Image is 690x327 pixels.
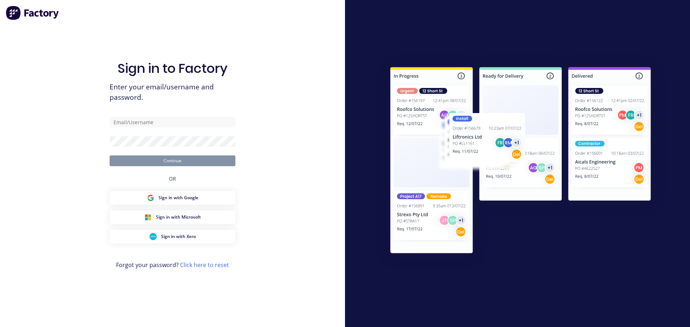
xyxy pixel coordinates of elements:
[110,230,235,243] button: Xero Sign inSign in with Xero
[180,261,229,269] a: Click here to reset
[110,117,235,127] input: Email/Username
[149,233,157,240] img: Xero Sign in
[147,194,154,201] img: Google Sign in
[156,214,201,220] span: Sign in with Microsoft
[144,214,152,221] img: Microsoft Sign in
[110,210,235,224] button: Microsoft Sign inSign in with Microsoft
[110,155,235,166] button: Continue
[158,195,198,201] span: Sign in with Google
[374,53,667,270] img: Sign in
[116,261,229,269] span: Forgot your password?
[110,82,235,103] span: Enter your email/username and password.
[169,166,176,191] div: OR
[161,233,196,240] span: Sign in with Xero
[118,61,227,76] h1: Sign in to Factory
[6,6,60,20] img: Factory
[110,191,235,205] button: Google Sign inSign in with Google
